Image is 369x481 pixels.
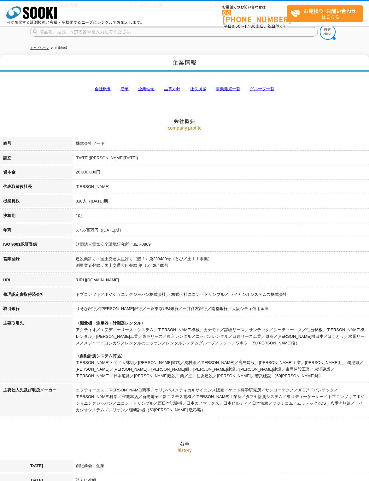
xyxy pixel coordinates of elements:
[6,21,144,24] p: 日々進化する計測技術と多種・多様化するニーズにレンタルでお応えします。
[73,209,369,224] td: 10月
[73,137,369,152] td: 株式会社ソーキ
[120,86,129,91] a: 沿革
[73,288,369,303] td: トプコンソキアポジショニングジャパン株式会社／ 株式会社ニコン・トリンブル／ ライカジオシステムズ株式会社
[73,384,369,418] td: エフティーエス／[PERSON_NAME]商事／オリンパスメディカルサイエンス販売／ケツト科学研究所／サンコーテクノ／JFEアドバンテック／[PERSON_NAME]科学／守随本店／新光電子／新...
[290,6,362,21] span: はこちら
[190,86,206,91] a: 社長挨拶
[320,24,336,40] img: btn_search.png
[222,23,285,29] span: (平日 ～ 土日、祝日除く)
[30,46,49,50] a: トップページ
[50,45,67,51] li: 企業情報
[76,321,145,326] span: 〈測量機・測定器・計測器レンタル〉
[216,86,240,91] a: 事業拠点一覧
[164,86,180,91] a: 品質方針
[138,86,155,91] a: 企業理念
[303,7,356,15] strong: お見積り･お問い合わせ
[76,354,125,358] span: 〈自動計測システム商品〉
[95,86,111,91] a: 会社概要
[232,23,241,29] span: 8:50
[222,5,287,9] span: お電話でのお問い合わせは
[76,278,119,282] a: [URL][DOMAIN_NAME]
[73,166,369,180] td: 20,000,000円
[73,460,369,474] td: 創紀商会 創業
[73,152,369,166] td: [DATE]([PERSON_NAME][DATE])
[73,224,369,238] td: 5,756百万円（[DATE]期）
[73,302,369,317] td: りそな銀行／[PERSON_NAME]銀行／三菱東京UFJ銀行／三井住友銀行／南都銀行／大阪シティ信用金庫
[73,238,369,253] td: 財団法人電気安全環境研究所／JET-0869
[250,86,274,91] a: グループ一覧
[73,317,369,384] td: アクティオ／エヌディーリース・システム／[PERSON_NAME]機械／カナモト／讃岐リース／サンテック／シーティーエス／仙台銘板／[PERSON_NAME]機レンタル／[PERSON_NAME...
[73,195,369,209] td: 310人（[DATE]期）
[30,27,318,37] input: 商品名、型式、NETIS番号を入力してください
[73,253,369,274] td: 建設業許可：国土交通大臣許可（般-1）第233480号（とび／土工工事業） 測量業者登録：国土交通大臣登録 第（5）26480号
[222,10,287,23] a: [PHONE_NUMBER]
[287,5,363,22] a: お見積り･お問い合わせはこちら
[244,23,256,29] span: 17:30
[73,180,369,195] td: [PERSON_NAME]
